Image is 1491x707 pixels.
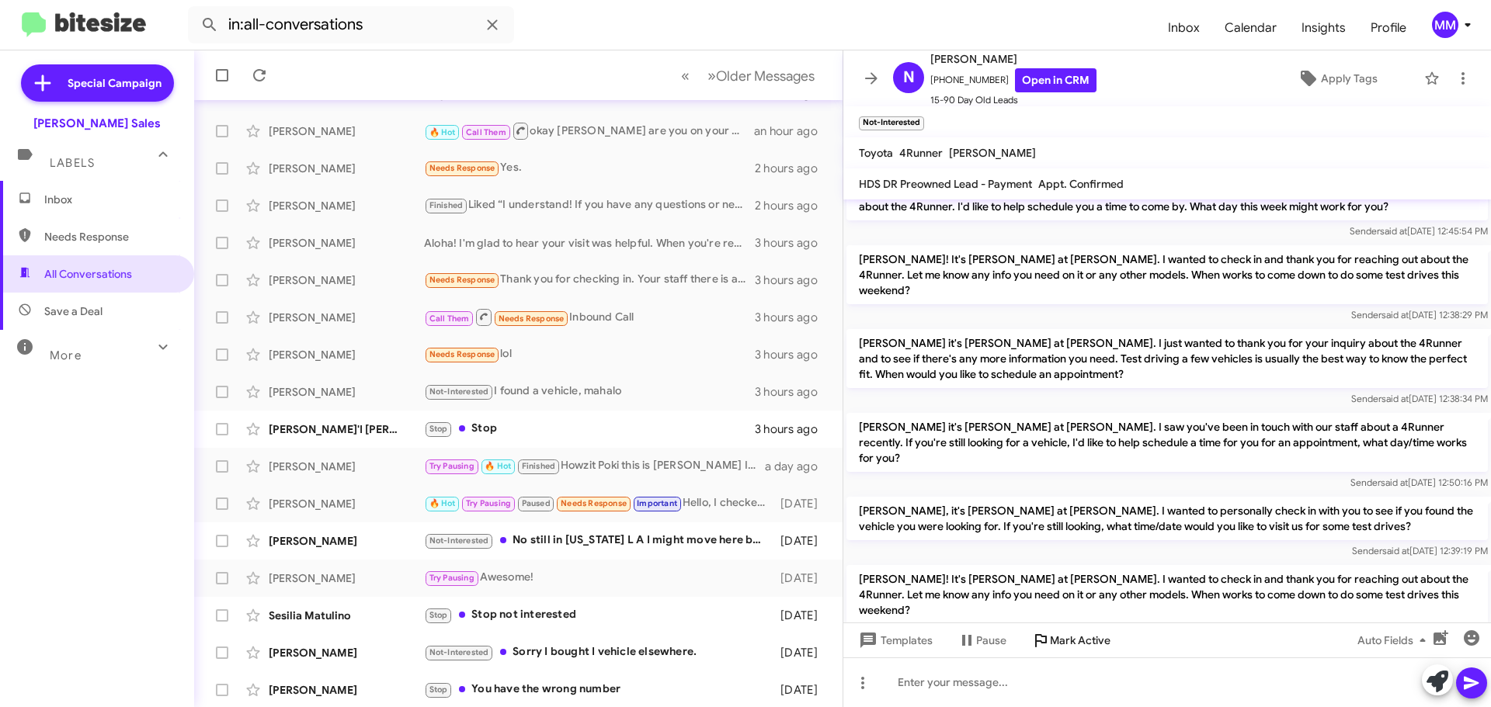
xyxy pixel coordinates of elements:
[424,307,755,327] div: Inbound Call
[637,498,677,508] span: Important
[424,271,755,289] div: Thank you for checking in. Your staff there is awesome!
[755,198,830,213] div: 2 hours ago
[429,461,474,471] span: Try Pausing
[1382,393,1409,404] span: said at
[522,461,556,471] span: Finished
[945,626,1019,654] button: Pause
[424,457,765,475] div: Howzit Poki this is [PERSON_NAME] I just wanted to let you know that I decided to purchase anothe...
[269,421,424,437] div: [PERSON_NAME]'I [PERSON_NAME]
[976,626,1006,654] span: Pause
[424,121,754,140] div: okay [PERSON_NAME] are you on your way
[424,643,773,661] div: Sorry I bought I vehicle elsewhere.
[1350,477,1488,488] span: Sender [DATE] 12:50:16 PM
[269,608,424,623] div: Sesilia Matulino
[773,682,830,698] div: [DATE]
[424,196,755,214] div: Liked “I understand! If you have any questions or need assistance in the future, feel free to rea...
[707,66,716,85] span: »
[899,146,943,160] span: 4Runner
[499,314,565,324] span: Needs Response
[269,459,424,474] div: [PERSON_NAME]
[1038,177,1124,191] span: Appt. Confirmed
[522,498,551,508] span: Paused
[846,245,1488,304] p: [PERSON_NAME]! It's [PERSON_NAME] at [PERSON_NAME]. I wanted to check in and thank you for reachi...
[859,146,893,160] span: Toyota
[773,496,830,511] div: [DATE]
[1289,5,1358,50] a: Insights
[1352,545,1488,556] span: Sender [DATE] 12:39:19 PM
[846,413,1488,472] p: [PERSON_NAME] it's [PERSON_NAME] at [PERSON_NAME]. I saw you've been in touch with our staff abou...
[1350,225,1488,237] span: Sender [DATE] 12:45:54 PM
[843,626,945,654] button: Templates
[773,570,830,586] div: [DATE]
[773,608,830,623] div: [DATE]
[50,156,95,170] span: Labels
[1382,545,1409,556] span: said at
[429,684,448,695] span: Stop
[930,68,1097,92] span: [PHONE_NUMBER]
[485,461,511,471] span: 🔥 Hot
[269,347,424,362] div: [PERSON_NAME]
[1345,626,1444,654] button: Auto Fields
[424,532,773,549] div: No still in [US_STATE] L A I might move here but thank anyway
[429,647,489,657] span: Not-Interested
[424,681,773,698] div: You have the wrong number
[561,498,627,508] span: Needs Response
[1351,309,1488,321] span: Sender [DATE] 12:38:29 PM
[50,348,82,362] span: More
[424,606,773,624] div: Stop not interested
[755,161,830,176] div: 2 hours ago
[1156,5,1212,50] span: Inbox
[424,235,755,251] div: Aloha! I'm glad to hear your visit was helpful. When you're ready, feel free to reach out to sche...
[466,127,506,137] span: Call Them
[429,163,495,173] span: Needs Response
[429,349,495,359] span: Needs Response
[188,6,514,43] input: Search
[424,569,773,587] div: Awesome!
[44,192,176,207] span: Inbox
[765,459,830,474] div: a day ago
[466,498,511,508] span: Try Pausing
[269,496,424,511] div: [PERSON_NAME]
[930,50,1097,68] span: [PERSON_NAME]
[429,573,474,583] span: Try Pausing
[269,272,424,288] div: [PERSON_NAME]
[44,266,132,282] span: All Conversations
[269,570,424,586] div: [PERSON_NAME]
[424,345,755,363] div: lol
[429,200,464,210] span: Finished
[424,159,755,177] div: Yes.
[1050,626,1110,654] span: Mark Active
[773,645,830,660] div: [DATE]
[44,303,103,319] span: Save a Deal
[755,272,830,288] div: 3 hours ago
[856,626,933,654] span: Templates
[1432,12,1458,38] div: MM
[1212,5,1289,50] a: Calendar
[1351,393,1488,404] span: Sender [DATE] 12:38:34 PM
[1321,64,1378,92] span: Apply Tags
[44,229,176,244] span: Needs Response
[859,177,1032,191] span: HDS DR Preowned Lead - Payment
[269,123,424,139] div: [PERSON_NAME]
[903,65,915,90] span: N
[424,420,755,438] div: Stop
[1257,64,1416,92] button: Apply Tags
[68,75,162,91] span: Special Campaign
[269,198,424,213] div: [PERSON_NAME]
[1358,5,1419,50] a: Profile
[755,235,830,251] div: 3 hours ago
[33,116,161,131] div: [PERSON_NAME] Sales
[429,610,448,620] span: Stop
[930,92,1097,108] span: 15-90 Day Old Leads
[424,383,755,400] div: I found a vehicle, mahalo
[429,424,448,434] span: Stop
[949,146,1036,160] span: [PERSON_NAME]
[755,384,830,400] div: 3 hours ago
[755,421,830,437] div: 3 hours ago
[269,682,424,698] div: [PERSON_NAME]
[429,386,489,397] span: Not-Interested
[716,68,815,85] span: Older Messages
[754,123,830,139] div: an hour ago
